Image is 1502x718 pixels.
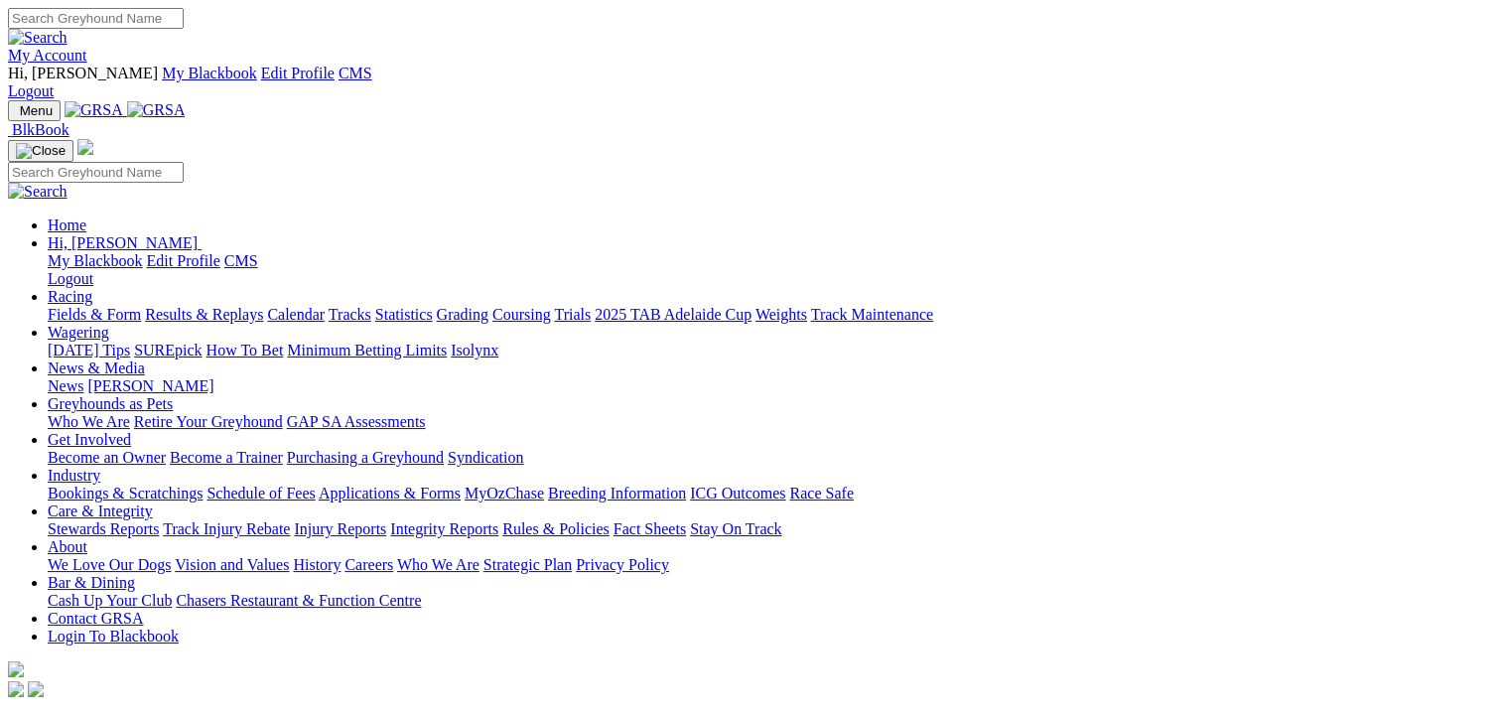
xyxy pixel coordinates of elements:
[8,47,87,64] a: My Account
[162,65,257,81] a: My Blackbook
[175,556,289,573] a: Vision and Values
[287,342,447,359] a: Minimum Betting Limits
[20,103,53,118] span: Menu
[147,252,220,269] a: Edit Profile
[344,556,393,573] a: Careers
[451,342,498,359] a: Isolynx
[293,556,341,573] a: History
[8,65,1494,100] div: My Account
[8,140,73,162] button: Toggle navigation
[329,306,371,323] a: Tracks
[224,252,258,269] a: CMS
[614,520,686,537] a: Fact Sheets
[48,503,153,519] a: Care & Integrity
[8,29,68,47] img: Search
[48,556,171,573] a: We Love Our Dogs
[595,306,751,323] a: 2025 TAB Adelaide Cup
[48,467,100,484] a: Industry
[48,306,141,323] a: Fields & Form
[48,520,159,537] a: Stewards Reports
[8,121,69,138] a: BlkBook
[755,306,807,323] a: Weights
[48,574,135,591] a: Bar & Dining
[690,485,785,502] a: ICG Outcomes
[48,234,198,251] span: Hi, [PERSON_NAME]
[134,342,202,359] a: SUREpick
[48,538,87,555] a: About
[48,234,202,251] a: Hi, [PERSON_NAME]
[48,413,1494,431] div: Greyhounds as Pets
[48,252,1494,288] div: Hi, [PERSON_NAME]
[65,101,123,119] img: GRSA
[339,65,372,81] a: CMS
[548,485,686,502] a: Breeding Information
[789,485,853,502] a: Race Safe
[287,413,426,430] a: GAP SA Assessments
[48,592,172,609] a: Cash Up Your Club
[48,449,1494,467] div: Get Involved
[48,342,1494,359] div: Wagering
[77,139,93,155] img: logo-grsa-white.png
[811,306,933,323] a: Track Maintenance
[206,485,315,502] a: Schedule of Fees
[48,413,130,430] a: Who We Are
[12,121,69,138] span: BlkBook
[287,449,444,466] a: Purchasing a Greyhound
[48,306,1494,324] div: Racing
[48,377,83,394] a: News
[261,65,335,81] a: Edit Profile
[28,681,44,697] img: twitter.svg
[576,556,669,573] a: Privacy Policy
[48,485,203,502] a: Bookings & Scratchings
[48,324,109,341] a: Wagering
[8,661,24,677] img: logo-grsa-white.png
[8,681,24,697] img: facebook.svg
[48,610,143,627] a: Contact GRSA
[48,520,1494,538] div: Care & Integrity
[8,162,184,183] input: Search
[48,377,1494,395] div: News & Media
[554,306,591,323] a: Trials
[397,556,479,573] a: Who We Are
[48,270,93,287] a: Logout
[8,82,54,99] a: Logout
[170,449,283,466] a: Become a Trainer
[48,359,145,376] a: News & Media
[48,395,173,412] a: Greyhounds as Pets
[267,306,325,323] a: Calendar
[502,520,610,537] a: Rules & Policies
[145,306,263,323] a: Results & Replays
[319,485,461,502] a: Applications & Forms
[465,485,544,502] a: MyOzChase
[48,592,1494,610] div: Bar & Dining
[48,485,1494,503] div: Industry
[176,592,421,609] a: Chasers Restaurant & Function Centre
[48,342,130,359] a: [DATE] Tips
[8,183,68,201] img: Search
[48,628,179,645] a: Login To Blackbook
[163,520,290,537] a: Track Injury Rebate
[8,100,61,121] button: Toggle navigation
[48,556,1494,574] div: About
[134,413,283,430] a: Retire Your Greyhound
[390,520,498,537] a: Integrity Reports
[375,306,433,323] a: Statistics
[48,449,166,466] a: Become an Owner
[48,252,143,269] a: My Blackbook
[448,449,523,466] a: Syndication
[483,556,572,573] a: Strategic Plan
[492,306,551,323] a: Coursing
[690,520,781,537] a: Stay On Track
[48,288,92,305] a: Racing
[16,143,66,159] img: Close
[437,306,488,323] a: Grading
[48,431,131,448] a: Get Involved
[127,101,186,119] img: GRSA
[8,65,158,81] span: Hi, [PERSON_NAME]
[48,216,86,233] a: Home
[206,342,284,359] a: How To Bet
[87,377,213,394] a: [PERSON_NAME]
[294,520,386,537] a: Injury Reports
[8,8,184,29] input: Search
